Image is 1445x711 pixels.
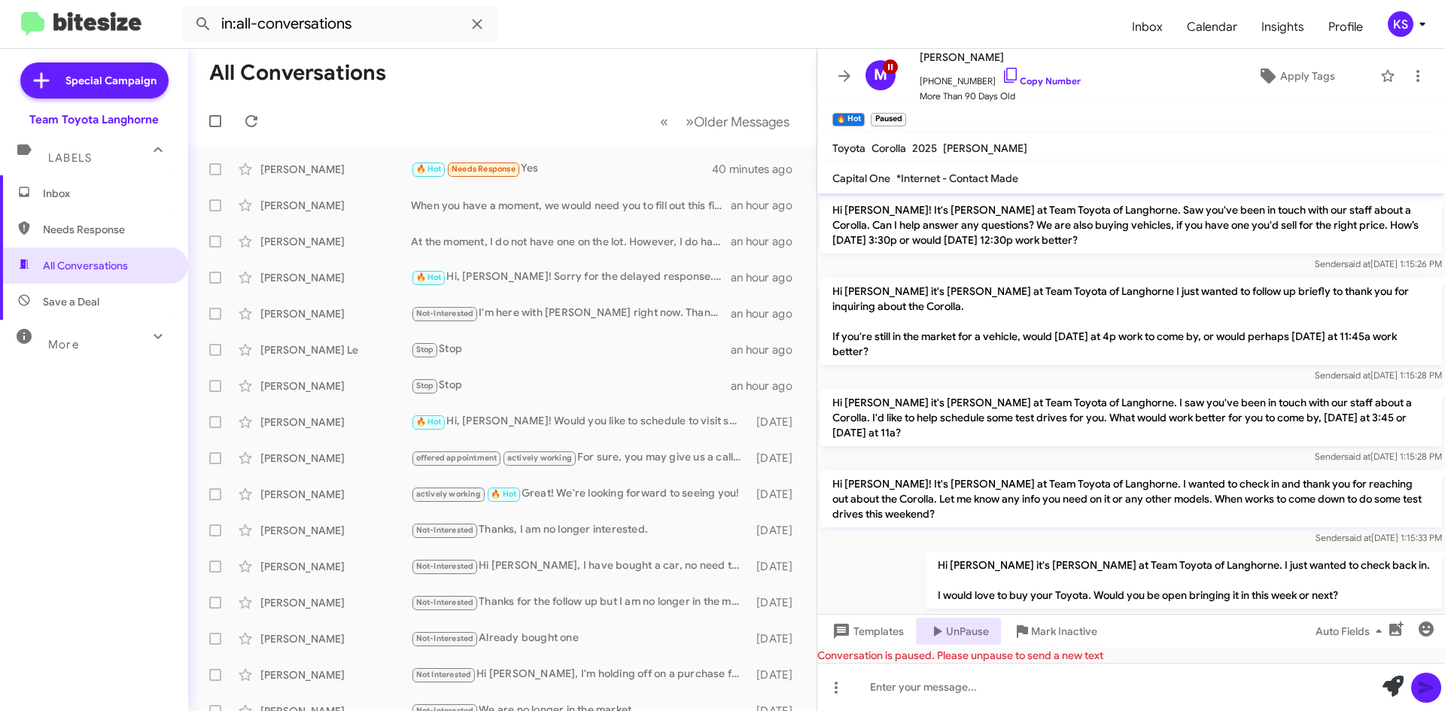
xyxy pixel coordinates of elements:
[677,106,799,137] button: Next
[48,151,92,165] span: Labels
[946,618,989,645] span: UnPause
[416,597,474,607] span: Not-Interested
[416,164,442,174] span: 🔥 Hot
[416,634,474,643] span: Not-Interested
[416,670,472,679] span: Not Interested
[714,162,805,177] div: 40 minutes ago
[260,523,411,538] div: [PERSON_NAME]
[749,415,805,430] div: [DATE]
[1031,618,1097,645] span: Mark Inactive
[260,595,411,610] div: [PERSON_NAME]
[1315,451,1442,462] span: Sender [DATE] 1:15:28 PM
[920,66,1081,89] span: [PHONE_NUMBER]
[1316,5,1375,49] a: Profile
[411,630,749,647] div: Already bought one
[1175,5,1249,49] span: Calendar
[209,61,386,85] h1: All Conversations
[411,594,749,611] div: Thanks for the follow up but I am no longer in the market for a car.
[1344,369,1370,381] span: said at
[731,378,805,393] div: an hour ago
[416,308,474,318] span: Not-Interested
[749,451,805,466] div: [DATE]
[896,172,1018,185] span: *Internet - Contact Made
[48,338,79,351] span: More
[749,595,805,610] div: [DATE]
[260,559,411,574] div: [PERSON_NAME]
[43,294,99,309] span: Save a Deal
[820,278,1442,365] p: Hi [PERSON_NAME] it's [PERSON_NAME] at Team Toyota of Langhorne I just wanted to follow up briefl...
[416,561,474,571] span: Not-Interested
[1388,11,1413,37] div: KS
[817,648,1445,663] div: Conversation is paused. Please unpause to send a new text
[260,667,411,682] div: [PERSON_NAME]
[43,186,171,201] span: Inbox
[411,160,714,178] div: Yes
[1120,5,1175,49] span: Inbox
[829,618,904,645] span: Templates
[182,6,498,42] input: Search
[820,470,1442,527] p: Hi [PERSON_NAME]! It's [PERSON_NAME] at Team Toyota of Langhorne. I wanted to check in and thank ...
[411,558,749,575] div: Hi [PERSON_NAME], I have bought a car, no need to reach out. Have a great day
[260,378,411,393] div: [PERSON_NAME]
[1345,532,1371,543] span: said at
[1316,618,1388,645] span: Auto Fields
[686,112,694,131] span: »
[832,113,865,126] small: 🔥 Hot
[912,141,937,155] span: 2025
[817,618,916,645] button: Templates
[943,141,1027,155] span: [PERSON_NAME]
[260,270,411,285] div: [PERSON_NAME]
[731,306,805,321] div: an hour ago
[1249,5,1316,49] a: Insights
[874,63,887,87] span: M
[1316,532,1442,543] span: Sender [DATE] 1:15:33 PM
[920,89,1081,104] span: More Than 90 Days Old
[731,234,805,249] div: an hour ago
[411,198,731,213] div: When you have a moment, we would need you to fill out this finance application. My finance manage...
[411,269,731,286] div: Hi, [PERSON_NAME]! Sorry for the delayed response. Did you have the chance to stop in [DATE]?
[260,451,411,466] div: [PERSON_NAME]
[1315,369,1442,381] span: Sender [DATE] 1:15:28 PM
[749,523,805,538] div: [DATE]
[694,114,789,130] span: Older Messages
[820,196,1442,254] p: Hi [PERSON_NAME]! It's [PERSON_NAME] at Team Toyota of Langhorne. Saw you've been in touch with o...
[65,73,157,88] span: Special Campaign
[411,521,749,539] div: Thanks, I am no longer interested.
[260,342,411,357] div: [PERSON_NAME] Le
[749,487,805,502] div: [DATE]
[731,270,805,285] div: an hour ago
[871,113,905,126] small: Paused
[416,453,497,463] span: offered appointment
[1343,613,1369,624] span: said at
[872,141,906,155] span: Corolla
[749,667,805,682] div: [DATE]
[416,345,434,354] span: Stop
[20,62,169,99] a: Special Campaign
[832,172,890,185] span: Capital One
[411,305,731,322] div: I'm here with [PERSON_NAME] right now. Thank you for reaching out.
[1313,613,1442,624] span: Sender [DATE] 1:26:03 PM
[260,415,411,430] div: [PERSON_NAME]
[1375,11,1428,37] button: KS
[416,489,481,499] span: actively working
[1002,75,1081,87] a: Copy Number
[651,106,677,137] button: Previous
[926,551,1442,609] p: Hi [PERSON_NAME] it's [PERSON_NAME] at Team Toyota of Langhorne. I just wanted to check back in. ...
[29,112,159,127] div: Team Toyota Langhorne
[1344,258,1370,269] span: said at
[411,377,731,394] div: Stop
[832,141,865,155] span: Toyota
[411,485,749,503] div: Great! We're looking forward to seeing you!
[43,258,128,273] span: All Conversations
[260,234,411,249] div: [PERSON_NAME]
[1218,62,1373,90] button: Apply Tags
[920,48,1081,66] span: [PERSON_NAME]
[731,198,805,213] div: an hour ago
[507,453,572,463] span: actively working
[652,106,799,137] nav: Page navigation example
[916,618,1001,645] button: UnPause
[416,381,434,390] span: Stop
[411,666,749,683] div: Hi [PERSON_NAME], I'm holding off on a purchase for now. Thank you for your time.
